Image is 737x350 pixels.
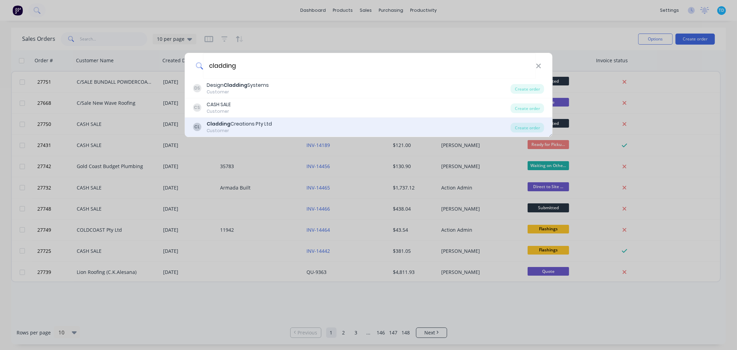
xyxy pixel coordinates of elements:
div: Design Systems [207,82,269,89]
div: Create order [511,84,544,94]
div: Customer [207,89,269,95]
div: CASH SALE [207,101,231,108]
div: Create order [511,103,544,113]
div: Creations Pty Ltd [207,120,272,128]
b: Cladding [207,120,230,127]
div: Create order [511,123,544,132]
b: Cladding [224,82,247,89]
div: CL [193,123,201,131]
div: DS [193,84,201,92]
input: Enter a customer name to create a new order... [203,53,536,79]
div: Customer [207,108,231,114]
div: CS [193,103,201,112]
div: Customer [207,128,272,134]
